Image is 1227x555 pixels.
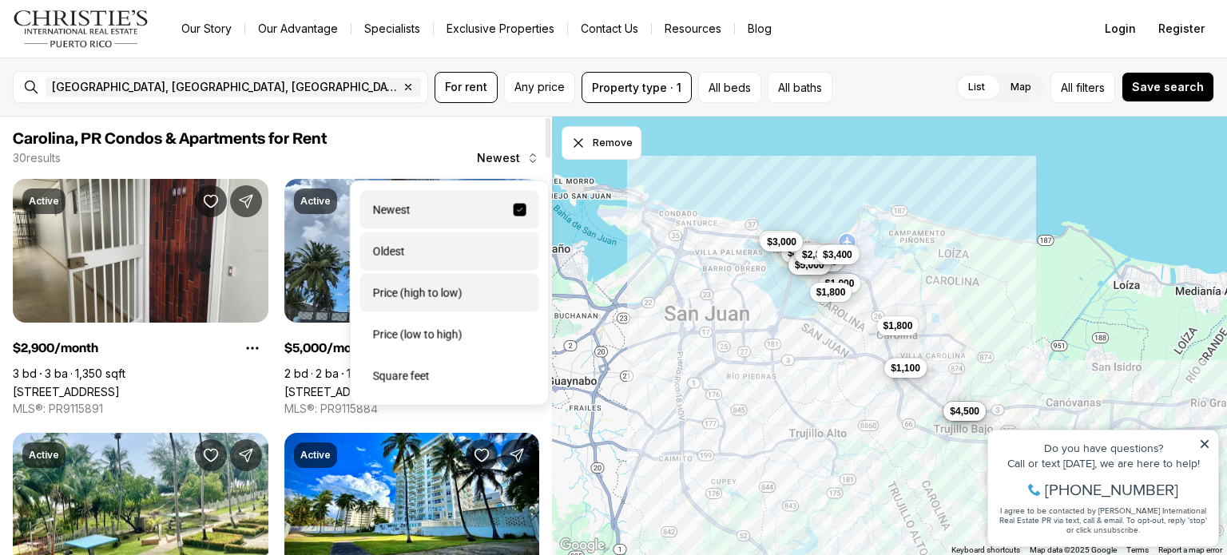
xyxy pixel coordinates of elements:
a: Our Story [169,18,244,40]
button: $1,100 [884,359,927,378]
button: Save search [1122,72,1214,102]
span: $3,400 [823,248,852,261]
span: Carolina, PR Condos & Apartments for Rent [13,131,327,147]
span: $2,800 [802,248,832,261]
span: I agree to be contacted by [PERSON_NAME] International Real Estate PR via text, call & email. To ... [20,98,228,129]
a: Our Advantage [245,18,351,40]
div: Call or text [DATE], we are here to help! [17,51,231,62]
button: Register [1149,13,1214,45]
a: 4429 ISLA VERDE AVE. #302, CAROLINA PR, 00979 [13,385,120,398]
div: Newest [360,191,539,229]
button: $1,800 [876,316,919,335]
button: Property type · 1 [582,72,692,103]
button: $3,000 [759,231,801,250]
span: Any price [514,81,565,93]
a: Specialists [351,18,433,40]
button: Share Property [501,439,533,471]
span: Save search [1132,81,1204,93]
button: $5,000 [885,358,927,377]
span: $4,500 [788,247,817,260]
button: $5,000 [788,256,831,275]
div: Oldest [360,232,539,271]
img: logo [13,10,149,48]
a: Exclusive Properties [434,18,567,40]
button: Allfilters [1050,72,1115,103]
button: $4,500 [781,244,824,263]
button: Newest [467,142,549,174]
button: Share Property [230,439,262,471]
a: Blog [735,18,784,40]
p: Active [29,449,59,462]
button: Dismiss drawing [562,126,641,160]
button: $3,400 [816,245,859,264]
span: Newest [477,152,520,165]
button: $3,000 [760,232,803,252]
button: For rent [435,72,498,103]
label: List [955,73,998,101]
span: [PHONE_NUMBER] [66,75,199,91]
button: Save Property: 4837 Av. Isla Verde ISLA VERDE [466,439,498,471]
label: Map [998,73,1044,101]
button: Save Property: [195,439,227,471]
span: $3,000 [767,236,796,248]
span: $5,000 [795,259,824,272]
p: Active [300,195,331,208]
button: $1,000 [818,274,860,293]
span: $1,800 [883,319,912,332]
span: $1,100 [891,362,920,375]
span: $1,000 [824,277,854,290]
span: $4,500 [950,405,979,418]
a: Resources [652,18,734,40]
button: Any price [504,72,575,103]
div: Price (high to low) [360,274,539,312]
span: Login [1105,22,1136,35]
button: $2,800 [796,245,838,264]
div: Price (low to high) [360,315,539,354]
button: All beds [698,72,761,103]
div: Do you have questions? [17,36,231,47]
button: Property options [236,332,268,364]
span: All [1061,79,1073,96]
button: $2,600 [818,244,860,264]
button: $1,800 [809,283,852,302]
button: $4,500 [943,402,986,421]
span: [GEOGRAPHIC_DATA], [GEOGRAPHIC_DATA], [GEOGRAPHIC_DATA] [52,81,399,93]
p: Active [29,195,59,208]
span: For rent [445,81,487,93]
span: filters [1076,79,1105,96]
span: $1,800 [816,286,845,299]
p: 30 results [13,152,61,165]
span: Register [1158,22,1205,35]
p: Active [300,449,331,462]
button: Save Property: 4429 ISLA VERDE AVE. #302 [195,185,227,217]
div: Newest [350,180,550,406]
button: Share Property [230,185,262,217]
button: All baths [768,72,832,103]
div: Square feet [360,357,539,395]
a: 4123 ISLA VERDE AVE #1707, CAROLINA PR, 00979 [284,385,391,398]
button: Login [1095,13,1146,45]
button: Contact Us [568,18,651,40]
button: $1,700 [793,244,836,264]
